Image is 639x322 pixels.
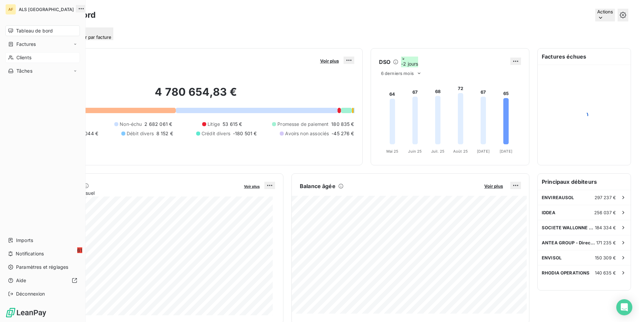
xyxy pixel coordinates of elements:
span: 171 235 € [596,240,616,245]
span: Voir plus [320,58,339,64]
span: Paramètres et réglages [16,264,68,270]
span: Notifications [16,250,44,257]
span: -45 276 € [332,130,354,137]
span: SOCIETE WALLONNE DES EAUX SCRL - SW [542,225,595,230]
span: Débit divers [127,130,154,137]
span: 53 615 € [223,121,242,128]
span: Chiffre d'affaires mensuel [38,190,239,196]
span: Tâches [16,68,32,74]
tspan: [DATE] [477,149,490,154]
span: -180 501 € [233,130,257,137]
span: Litige [208,121,220,128]
span: Non-échu [120,121,142,128]
div: AF [5,4,16,15]
h2: 4 780 654,83 € [38,85,354,105]
tspan: Août 25 [453,149,468,154]
span: -2 jours [401,57,418,67]
span: 297 237 € [595,195,616,200]
tspan: [DATE] [500,149,512,154]
button: Filtrer par facture [73,27,113,40]
span: 8 152 € [156,130,173,137]
span: 184 334 € [595,225,616,230]
span: 180 835 € [331,121,354,128]
h6: Factures échues [538,49,631,65]
span: Déconnexion [16,291,45,297]
span: Avoirs non associés [285,130,329,137]
button: Actions [595,9,615,21]
h6: DSO [379,58,390,66]
span: RHODIA OPERATIONS [542,270,590,275]
span: Clients [16,54,31,61]
h6: Balance âgée [300,182,336,190]
img: Logo LeanPay [5,307,47,318]
div: Open Intercom Messenger [616,299,632,315]
span: 61 [77,247,82,253]
span: Factures [16,41,36,48]
span: ENVISOL [542,255,561,260]
span: 140 635 € [595,270,616,275]
tspan: Juil. 25 [431,149,444,154]
span: ANTEA GROUP - Direction administrat [542,240,596,245]
button: Voir plus [242,183,262,189]
span: Crédit divers [202,130,230,137]
span: 6 derniers mois [381,71,414,76]
span: 31 044 € [78,130,98,137]
span: 2 682 061 € [144,121,172,128]
h6: Principaux débiteurs [538,174,631,190]
span: IDDEA [542,210,555,215]
span: Imports [16,237,33,244]
button: Voir plus [482,183,505,189]
tspan: Mai 25 [386,149,398,154]
span: Aide [16,277,26,284]
span: Promesse de paiement [277,121,329,128]
span: Voir plus [244,184,260,189]
a: Aide [5,275,80,286]
span: Tableau de bord [16,27,53,34]
span: 150 309 € [595,255,616,260]
span: 256 037 € [594,210,616,215]
button: Voir plus [318,58,341,64]
tspan: Juin 25 [408,149,422,154]
span: Voir plus [484,183,503,189]
span: ENVIREAUSOL [542,195,574,200]
span: ALS [GEOGRAPHIC_DATA] [19,7,74,12]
